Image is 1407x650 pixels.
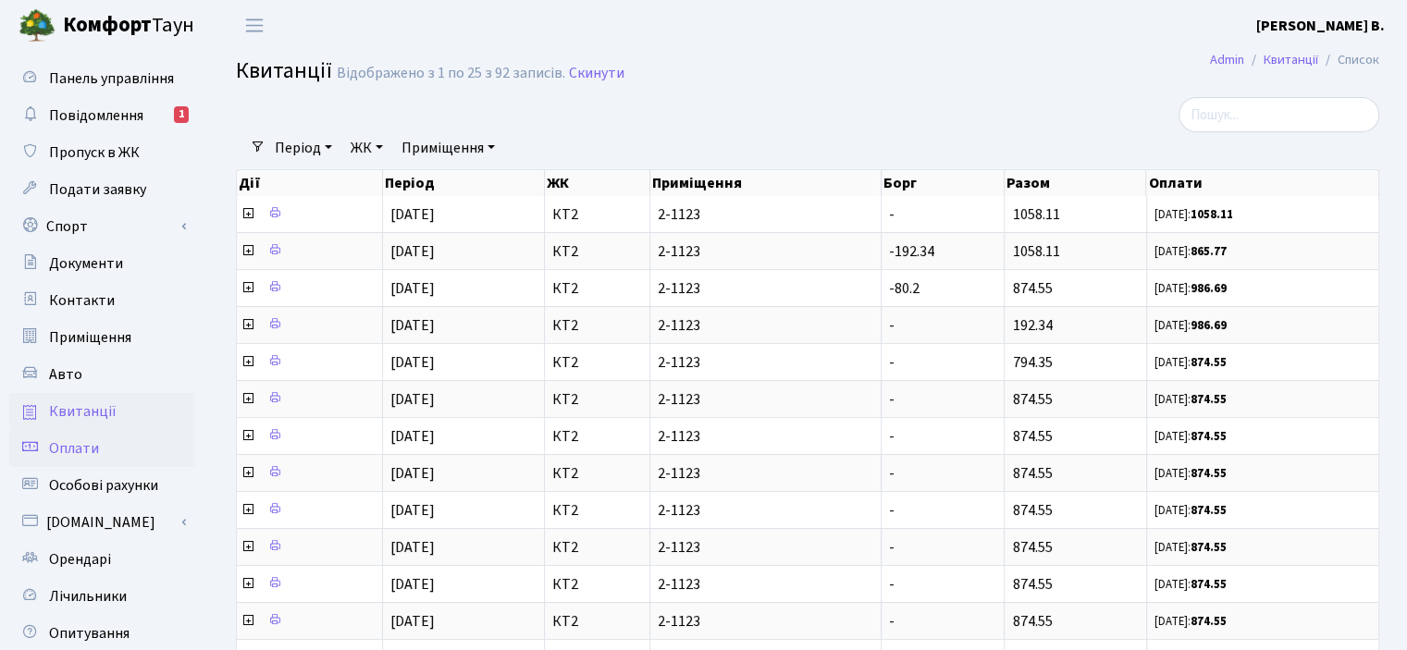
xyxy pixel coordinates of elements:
span: КТ2 [552,503,642,518]
span: Контакти [49,290,115,311]
b: 874.55 [1191,465,1227,482]
span: Приміщення [49,327,131,348]
span: [DATE] [390,241,435,262]
span: - [889,315,895,336]
nav: breadcrumb [1182,41,1407,80]
a: Спорт [9,208,194,245]
span: 2-1123 [658,392,873,407]
span: КТ2 [552,577,642,592]
small: [DATE]: [1154,428,1227,445]
small: [DATE]: [1154,613,1227,630]
span: Панель управління [49,68,174,89]
li: Список [1318,50,1379,70]
span: -192.34 [889,241,934,262]
a: [DOMAIN_NAME] [9,504,194,541]
span: [DATE] [390,278,435,299]
span: Повідомлення [49,105,143,126]
span: КТ2 [552,614,642,629]
span: 2-1123 [658,466,873,481]
b: 986.69 [1191,280,1227,297]
span: 874.55 [1012,426,1052,447]
th: Період [383,170,545,196]
a: ЖК [343,132,390,164]
span: Особові рахунки [49,475,158,496]
small: [DATE]: [1154,539,1227,556]
span: [DATE] [390,463,435,484]
a: Документи [9,245,194,282]
span: [DATE] [390,537,435,558]
span: 874.55 [1012,278,1052,299]
input: Пошук... [1179,97,1379,132]
span: - [889,463,895,484]
small: [DATE]: [1154,502,1227,519]
span: - [889,204,895,225]
small: [DATE]: [1154,391,1227,408]
span: КТ2 [552,466,642,481]
span: КТ2 [552,429,642,444]
a: Авто [9,356,194,393]
span: 874.55 [1012,389,1052,410]
a: Подати заявку [9,171,194,208]
span: [DATE] [390,574,435,595]
span: - [889,352,895,373]
a: Лічильники [9,578,194,615]
span: 2-1123 [658,577,873,592]
span: 2-1123 [658,540,873,555]
b: Комфорт [63,10,152,40]
div: 1 [174,106,189,123]
th: Борг [882,170,1005,196]
img: logo.png [19,7,56,44]
span: 192.34 [1012,315,1052,336]
span: 2-1123 [658,503,873,518]
b: 865.77 [1191,243,1227,260]
span: Лічильники [49,586,127,607]
span: 874.55 [1012,463,1052,484]
span: [DATE] [390,389,435,410]
span: [DATE] [390,315,435,336]
b: [PERSON_NAME] В. [1256,16,1385,36]
a: Контакти [9,282,194,319]
span: - [889,500,895,521]
a: Приміщення [9,319,194,356]
span: КТ2 [552,207,642,222]
span: 874.55 [1012,574,1052,595]
span: КТ2 [552,392,642,407]
span: Квитанції [236,55,332,87]
a: Повідомлення1 [9,97,194,134]
a: Особові рахунки [9,467,194,504]
span: Опитування [49,623,130,644]
span: 2-1123 [658,429,873,444]
a: Оплати [9,430,194,467]
b: 874.55 [1191,576,1227,593]
span: [DATE] [390,204,435,225]
span: - [889,537,895,558]
b: 874.55 [1191,354,1227,371]
span: 1058.11 [1012,204,1059,225]
th: Дії [237,170,383,196]
b: 874.55 [1191,613,1227,630]
b: 874.55 [1191,391,1227,408]
span: Подати заявку [49,179,146,200]
span: [DATE] [390,352,435,373]
a: Панель управління [9,60,194,97]
small: [DATE]: [1154,280,1227,297]
span: 2-1123 [658,281,873,296]
span: Авто [49,364,82,385]
span: 874.55 [1012,537,1052,558]
small: [DATE]: [1154,354,1227,371]
small: [DATE]: [1154,465,1227,482]
span: Орендарі [49,549,111,570]
span: Таун [63,10,194,42]
small: [DATE]: [1154,576,1227,593]
span: 2-1123 [658,207,873,222]
span: 2-1123 [658,318,873,333]
a: [PERSON_NAME] В. [1256,15,1385,37]
b: 1058.11 [1191,206,1233,223]
span: 2-1123 [658,614,873,629]
span: Квитанції [49,401,117,422]
span: КТ2 [552,244,642,259]
span: 2-1123 [658,244,873,259]
b: 874.55 [1191,428,1227,445]
a: Орендарі [9,541,194,578]
span: - [889,426,895,447]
